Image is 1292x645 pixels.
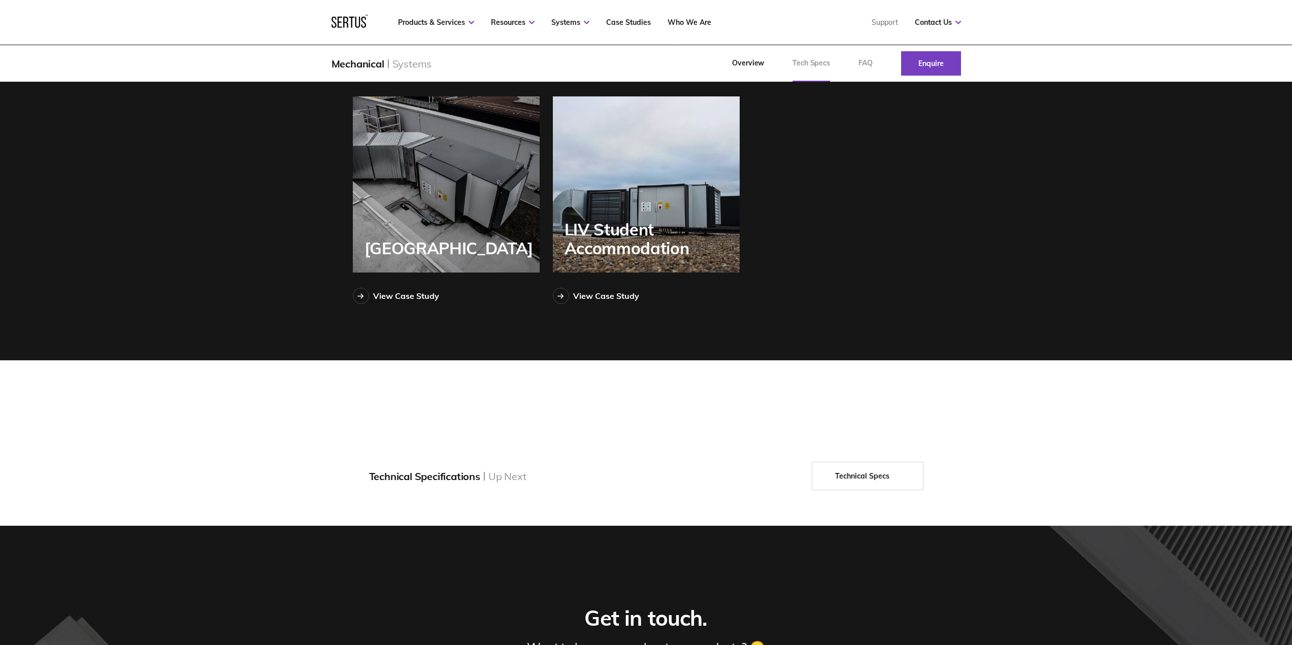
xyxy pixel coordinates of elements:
[778,45,844,82] a: Tech Specs
[872,18,898,27] a: Support
[373,291,439,301] div: View Case Study
[812,462,923,490] a: Technical Specs
[573,291,639,301] div: View Case Study
[668,18,711,27] a: Who We Are
[565,220,740,257] div: LIV Student Accommodation
[369,470,480,483] div: Technical Specifications
[398,18,474,27] a: Products & Services
[365,239,539,257] div: [GEOGRAPHIC_DATA]
[553,96,740,273] a: LIV Student Accommodation
[392,57,432,70] div: Systems
[491,18,535,27] a: Resources
[332,57,384,70] div: Mechanical
[553,288,639,304] a: View Case Study
[901,51,961,76] a: Enquire
[844,45,887,82] a: FAQ
[353,288,439,304] a: View Case Study
[488,470,526,483] div: Up Next
[353,96,540,273] a: [GEOGRAPHIC_DATA]
[551,18,589,27] a: Systems
[606,18,651,27] a: Case Studies
[584,605,707,632] div: Get in touch.
[915,18,961,27] a: Contact Us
